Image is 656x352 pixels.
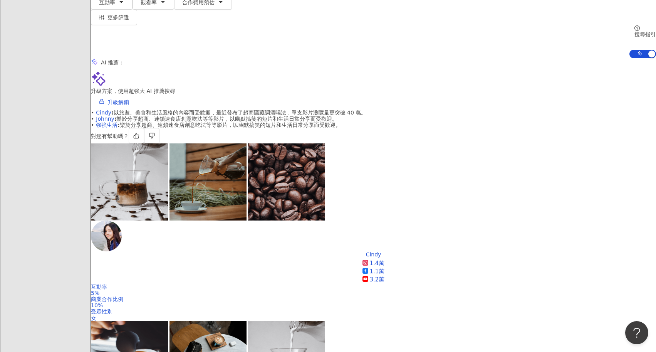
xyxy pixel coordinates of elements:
[370,259,385,268] div: 1.4萬
[91,128,656,143] div: 對您有幫助嗎？
[625,321,648,344] iframe: Help Scout Beacon - Open
[91,88,656,94] div: 升級方案，使用超強大 AI 推薦搜尋
[366,251,381,258] div: Cindy
[96,122,341,128] span: 樂於分享超商、連鎖速食店創意吃法等等影片，以幽默搞笑的短片和生活日常分享而受歡迎。
[117,122,120,128] span: :
[91,221,656,251] a: KOL Avatar
[370,276,385,284] div: 3.2萬
[96,116,337,122] span: 樂於分享超商、連鎖速食店創意吃法等等影片，以幽默搞笑的短片和生活日常分享而受歡迎。
[107,14,129,20] span: 更多篩選
[96,122,117,128] a: 強強生活
[91,116,656,122] div: •
[91,122,656,128] div: •
[91,290,656,296] div: 5%
[91,251,656,321] a: Cindy1.4萬1.1萬3.2萬互動率5%商業合作比例10%受眾性別女
[91,94,137,109] a: 升級解鎖
[248,143,325,221] img: post-image
[91,302,656,308] div: 10%
[111,109,114,116] span: :
[91,10,137,25] button: 更多篩選
[91,308,656,315] div: 受眾性別
[169,143,247,221] img: post-image
[101,59,124,66] div: AI 推薦 ：
[96,109,366,116] span: 以旅遊、美食和生活風格的內容而受歡迎，最近發布了超商隱藏調酒喝法，單支影片瀏覽量更突破 40 萬。
[96,109,111,116] a: Cindy
[114,116,117,122] span: :
[91,315,656,321] div: 女
[370,268,385,276] div: 1.1萬
[91,143,168,221] img: post-image
[634,25,640,31] span: question-circle
[91,221,122,251] img: KOL Avatar
[91,284,656,290] div: 互動率
[107,99,129,105] span: 升級解鎖
[91,109,656,116] div: •
[634,31,656,37] div: 搜尋指引
[96,116,114,122] a: Johnny
[91,296,656,302] div: 商業合作比例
